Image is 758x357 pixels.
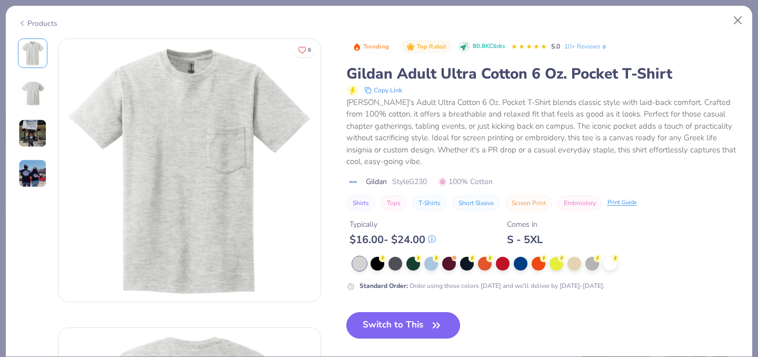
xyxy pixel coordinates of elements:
[293,42,316,57] button: Like
[473,42,505,51] span: 80.8K Clicks
[511,38,547,55] div: 5.0 Stars
[406,43,415,51] img: Top Rated sort
[20,81,45,106] img: Back
[20,41,45,66] img: Front
[350,219,436,230] div: Typically
[401,40,452,54] button: Badge Button
[18,159,47,188] img: User generated content
[417,44,446,50] span: Top Rated
[507,219,543,230] div: Comes In
[551,42,560,51] span: 5.0
[346,196,375,210] button: Shirts
[438,176,493,187] span: 100% Cotton
[392,176,427,187] span: Style G230
[564,42,608,51] a: 10+ Reviews
[557,196,602,210] button: Embroidery
[346,64,741,84] div: Gildan Adult Ultra Cotton 6 Oz. Pocket T-Shirt
[607,198,637,207] div: Print Guide
[381,196,407,210] button: Tops
[346,97,741,168] div: [PERSON_NAME]'s Adult Ultra Cotton 6 Oz. Pocket T-Shirt blends classic style with laid-back comfo...
[505,196,552,210] button: Screen Print
[346,178,361,186] img: brand logo
[360,281,605,291] div: Order using these colors [DATE] and we'll deliver by [DATE]-[DATE].
[346,312,461,339] button: Switch to This
[58,39,321,302] img: Front
[347,40,395,54] button: Badge Button
[728,11,748,31] button: Close
[350,233,436,246] div: $ 16.00 - $ 24.00
[353,43,361,51] img: Trending sort
[363,44,389,50] span: Trending
[360,282,408,290] strong: Standard Order :
[361,84,405,97] button: copy to clipboard
[18,18,57,29] div: Products
[452,196,500,210] button: Short Sleeve
[412,196,447,210] button: T-Shirts
[18,119,47,148] img: User generated content
[308,47,311,53] span: 6
[366,176,387,187] span: Gildan
[507,233,543,246] div: S - 5XL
